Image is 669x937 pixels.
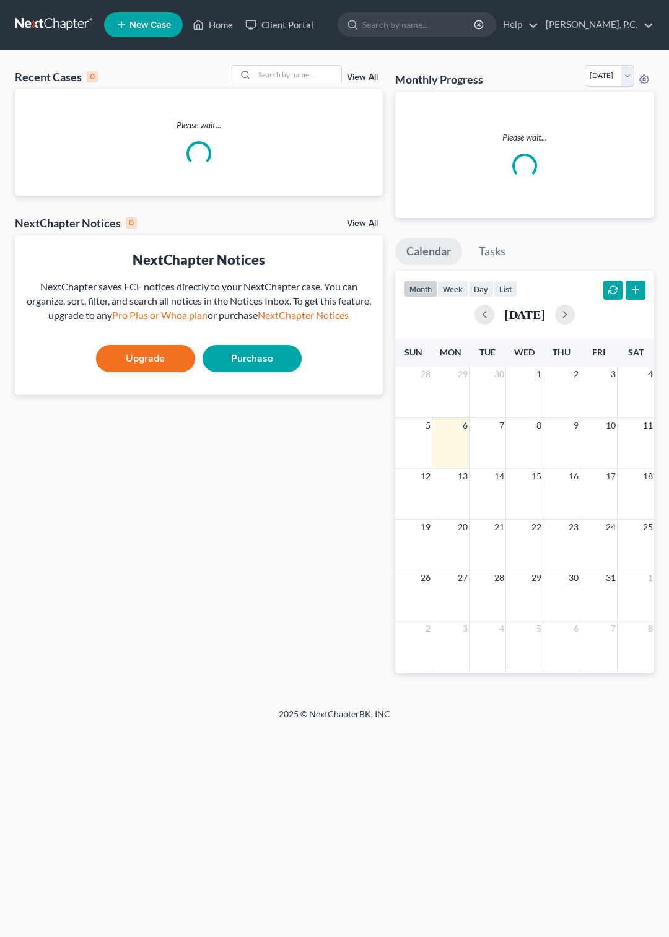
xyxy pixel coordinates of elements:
[567,520,580,534] span: 23
[419,469,432,484] span: 12
[493,367,505,381] span: 30
[567,570,580,585] span: 30
[535,367,543,381] span: 1
[461,621,469,636] span: 3
[610,621,617,636] span: 7
[642,520,654,534] span: 25
[15,119,383,131] p: Please wait...
[419,367,432,381] span: 28
[112,309,208,321] a: Pro Plus or Whoa plan
[530,469,543,484] span: 15
[203,345,302,372] a: Purchase
[642,418,654,433] span: 11
[530,570,543,585] span: 29
[404,347,422,357] span: Sun
[25,250,373,269] div: NextChapter Notices
[255,66,341,84] input: Search by name...
[362,13,476,36] input: Search by name...
[572,418,580,433] span: 9
[405,131,644,144] p: Please wait...
[610,367,617,381] span: 3
[186,14,239,36] a: Home
[493,469,505,484] span: 14
[592,347,605,357] span: Fri
[567,469,580,484] span: 16
[437,281,468,297] button: week
[605,418,617,433] span: 10
[553,347,571,357] span: Thu
[347,219,378,228] a: View All
[642,469,654,484] span: 18
[494,281,517,297] button: list
[572,621,580,636] span: 6
[514,347,535,357] span: Wed
[605,520,617,534] span: 24
[493,570,505,585] span: 28
[628,347,644,357] span: Sat
[493,520,505,534] span: 21
[87,71,98,82] div: 0
[647,367,654,381] span: 4
[504,308,545,321] h2: [DATE]
[535,418,543,433] span: 8
[37,708,632,730] div: 2025 © NextChapterBK, INC
[572,367,580,381] span: 2
[540,14,654,36] a: [PERSON_NAME], P.C.
[424,621,432,636] span: 2
[258,309,349,321] a: NextChapter Notices
[647,621,654,636] span: 8
[239,14,320,36] a: Client Portal
[129,20,171,30] span: New Case
[96,345,195,372] a: Upgrade
[498,621,505,636] span: 4
[395,72,483,87] h3: Monthly Progress
[535,621,543,636] span: 5
[479,347,496,357] span: Tue
[347,73,378,82] a: View All
[498,418,505,433] span: 7
[15,216,137,230] div: NextChapter Notices
[419,520,432,534] span: 19
[404,281,437,297] button: month
[419,570,432,585] span: 26
[605,469,617,484] span: 17
[457,520,469,534] span: 20
[530,520,543,534] span: 22
[25,280,373,323] div: NextChapter saves ECF notices directly to your NextChapter case. You can organize, sort, filter, ...
[440,347,461,357] span: Mon
[605,570,617,585] span: 31
[461,418,469,433] span: 6
[126,217,137,229] div: 0
[497,14,538,36] a: Help
[457,367,469,381] span: 29
[424,418,432,433] span: 5
[468,281,494,297] button: day
[15,69,98,84] div: Recent Cases
[468,238,517,265] a: Tasks
[647,570,654,585] span: 1
[457,469,469,484] span: 13
[395,238,462,265] a: Calendar
[457,570,469,585] span: 27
